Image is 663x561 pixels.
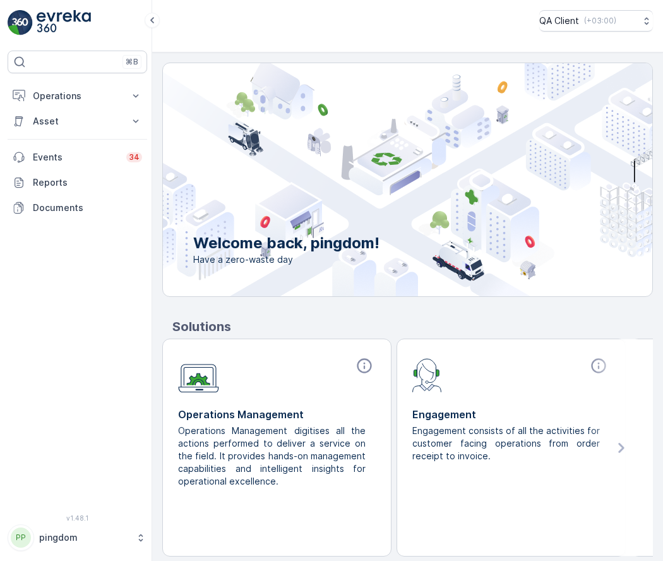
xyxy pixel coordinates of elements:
p: Reports [33,176,142,189]
img: city illustration [106,63,652,296]
img: module-icon [178,357,219,393]
button: Operations [8,83,147,109]
span: v 1.48.1 [8,514,147,522]
p: ⌘B [126,57,138,67]
p: Operations Management digitises all the actions performed to deliver a service on the field. It p... [178,425,366,488]
p: QA Client [539,15,579,27]
p: Operations [33,90,122,102]
a: Events34 [8,145,147,170]
p: pingdom [39,531,129,544]
p: Documents [33,202,142,214]
a: Reports [8,170,147,195]
img: logo [8,10,33,35]
div: PP [11,528,31,548]
p: Asset [33,115,122,128]
button: QA Client(+03:00) [539,10,653,32]
p: Operations Management [178,407,376,422]
p: Events [33,151,119,164]
a: Documents [8,195,147,220]
p: Welcome back, pingdom! [193,233,379,253]
button: PPpingdom [8,524,147,551]
p: Engagement [412,407,610,422]
span: Have a zero-waste day [193,253,379,266]
button: Asset [8,109,147,134]
p: Engagement consists of all the activities for customer facing operations from order receipt to in... [412,425,600,462]
img: module-icon [412,357,442,392]
img: logo_light-DOdMpM7g.png [37,10,91,35]
p: Solutions [172,317,653,336]
p: ( +03:00 ) [584,16,616,26]
p: 34 [129,152,140,162]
